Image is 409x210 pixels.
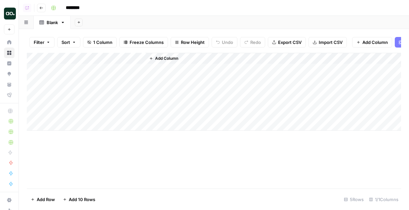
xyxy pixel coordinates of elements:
[212,37,237,48] button: Undo
[308,37,347,48] button: Import CSV
[240,37,265,48] button: Redo
[4,90,15,100] a: Flightpath
[34,16,71,29] a: Blank
[61,39,70,46] span: Sort
[59,194,99,205] button: Add 10 Rows
[57,37,80,48] button: Sort
[69,196,95,203] span: Add 10 Rows
[4,8,16,19] img: AirOps Builders Logo
[27,194,59,205] button: Add Row
[47,19,58,26] div: Blank
[4,79,15,90] a: Your Data
[181,39,205,46] span: Row Height
[222,39,233,46] span: Undo
[4,48,15,58] a: Browse
[171,37,209,48] button: Row Height
[119,37,168,48] button: Freeze Columns
[83,37,117,48] button: 1 Column
[278,39,302,46] span: Export CSV
[155,55,178,61] span: Add Column
[29,37,55,48] button: Filter
[4,58,15,69] a: Insights
[362,39,388,46] span: Add Column
[4,37,15,48] a: Home
[319,39,343,46] span: Import CSV
[4,195,15,205] a: Settings
[4,69,15,79] a: Opportunities
[268,37,306,48] button: Export CSV
[250,39,261,46] span: Redo
[341,194,366,205] div: 5 Rows
[146,54,181,63] button: Add Column
[37,196,55,203] span: Add Row
[130,39,164,46] span: Freeze Columns
[34,39,44,46] span: Filter
[93,39,112,46] span: 1 Column
[366,194,401,205] div: 1/1 Columns
[352,37,392,48] button: Add Column
[4,5,15,22] button: Workspace: AirOps Builders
